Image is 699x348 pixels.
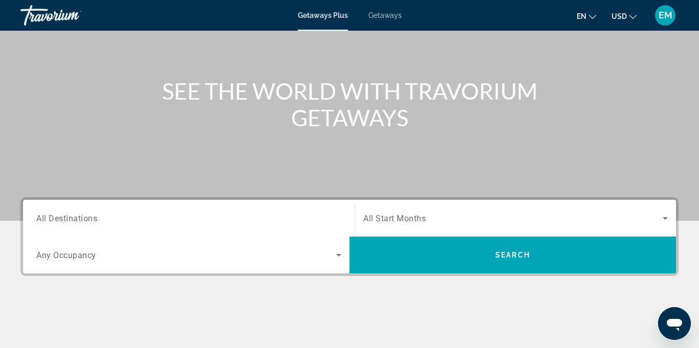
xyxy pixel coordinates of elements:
span: Search [495,251,530,259]
button: Change currency [611,9,637,24]
button: Change language [577,9,596,24]
button: User Menu [652,5,679,26]
iframe: Button to launch messaging window [658,307,691,340]
a: Travorium [20,2,123,29]
a: Getaways [368,11,402,19]
div: Search widget [23,200,676,273]
button: Search [349,237,676,273]
span: All Destinations [36,213,97,223]
span: Any Occupancy [36,250,96,260]
h1: SEE THE WORLD WITH TRAVORIUM GETAWAYS [158,78,541,131]
span: All Start Months [363,214,426,223]
span: en [577,12,586,20]
span: EM [659,10,672,20]
span: USD [611,12,627,20]
a: Getaways Plus [298,11,348,19]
